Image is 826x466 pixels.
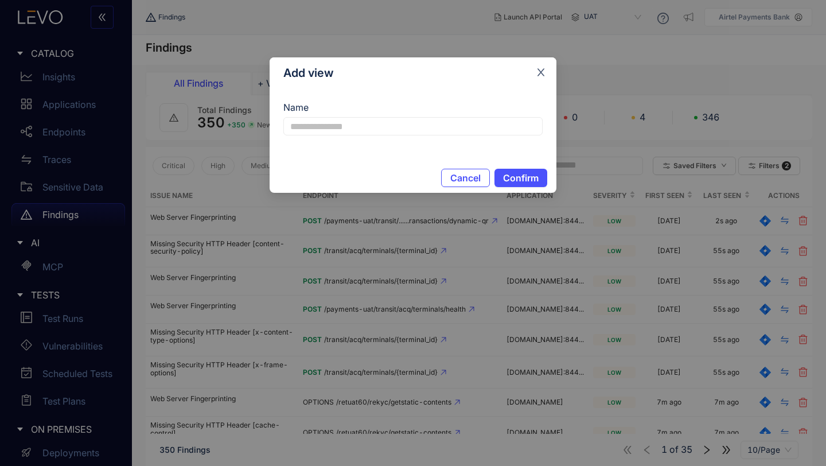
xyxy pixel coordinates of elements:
button: Confirm [494,169,547,187]
label: Name [283,102,309,112]
span: close [536,67,546,77]
button: Cancel [441,169,490,187]
span: Cancel [450,173,481,183]
button: Close [525,57,556,88]
span: Confirm [503,173,539,183]
div: Add view [283,67,543,79]
input: Name [283,117,543,135]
